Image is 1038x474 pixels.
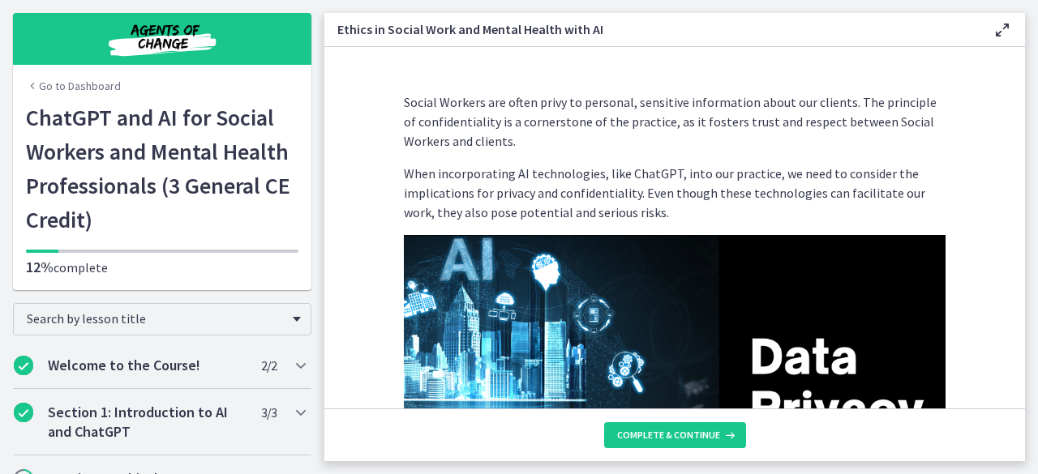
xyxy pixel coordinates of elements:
i: Completed [14,356,33,375]
span: Search by lesson title [27,310,285,327]
i: Completed [14,403,33,422]
span: 12% [26,258,54,276]
button: Complete & continue [604,422,746,448]
img: Agents of Change Social Work Test Prep [65,19,259,58]
h2: Section 1: Introduction to AI and ChatGPT [48,403,246,442]
h1: ChatGPT and AI for Social Workers and Mental Health Professionals (3 General CE Credit) [26,100,298,237]
p: When incorporating AI technologies, like ChatGPT, into our practice, we need to consider the impl... [404,164,946,222]
span: 3 / 3 [261,403,277,422]
span: Complete & continue [617,429,720,442]
h3: Ethics in Social Work and Mental Health with AI [337,19,967,39]
h2: Welcome to the Course! [48,356,246,375]
div: Search by lesson title [13,303,311,335]
p: Social Workers are often privy to personal, sensitive information about our clients. The principl... [404,92,946,151]
span: 2 / 2 [261,356,277,375]
a: Go to Dashboard [26,78,121,94]
p: complete [26,258,298,277]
